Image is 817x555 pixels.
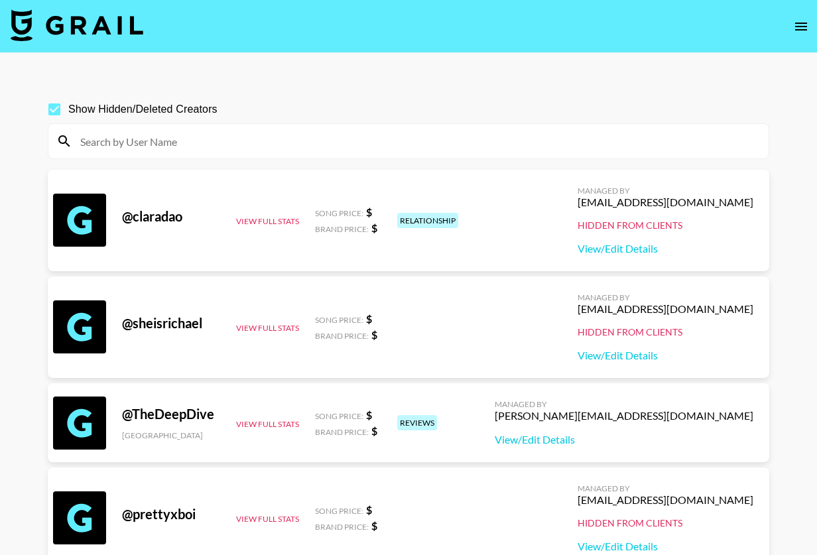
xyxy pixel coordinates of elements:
div: @ TheDeepDive [122,406,220,422]
div: Managed By [578,186,753,196]
span: Brand Price: [315,522,369,532]
span: Song Price: [315,315,363,325]
button: View Full Stats [236,216,299,226]
span: Song Price: [315,208,363,218]
div: [EMAIL_ADDRESS][DOMAIN_NAME] [578,302,753,316]
button: View Full Stats [236,419,299,429]
strong: $ [371,424,377,437]
div: reviews [397,415,437,430]
a: View/Edit Details [578,349,753,362]
strong: $ [366,206,372,218]
span: Song Price: [315,411,363,421]
button: View Full Stats [236,323,299,333]
input: Search by User Name [72,131,761,152]
div: Hidden from Clients [578,219,753,231]
a: View/Edit Details [495,433,753,446]
button: View Full Stats [236,514,299,524]
span: Brand Price: [315,427,369,437]
div: relationship [397,213,458,228]
span: Show Hidden/Deleted Creators [68,101,218,117]
span: Brand Price: [315,224,369,234]
div: [PERSON_NAME][EMAIL_ADDRESS][DOMAIN_NAME] [495,409,753,422]
div: @ prettyxboi [122,506,220,523]
div: Hidden from Clients [578,326,753,338]
strong: $ [371,519,377,532]
div: Managed By [495,399,753,409]
span: Song Price: [315,506,363,516]
div: Managed By [578,483,753,493]
button: open drawer [788,13,814,40]
span: Brand Price: [315,331,369,341]
div: @ sheisrichael [122,315,220,332]
strong: $ [366,503,372,516]
div: [GEOGRAPHIC_DATA] [122,430,220,440]
div: Hidden from Clients [578,517,753,529]
div: @ claradao [122,208,220,225]
a: View/Edit Details [578,540,753,553]
div: Managed By [578,292,753,302]
strong: $ [366,312,372,325]
strong: $ [371,328,377,341]
strong: $ [371,221,377,234]
img: Grail Talent [11,9,143,41]
a: View/Edit Details [578,242,753,255]
div: [EMAIL_ADDRESS][DOMAIN_NAME] [578,493,753,507]
strong: $ [366,408,372,421]
div: [EMAIL_ADDRESS][DOMAIN_NAME] [578,196,753,209]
